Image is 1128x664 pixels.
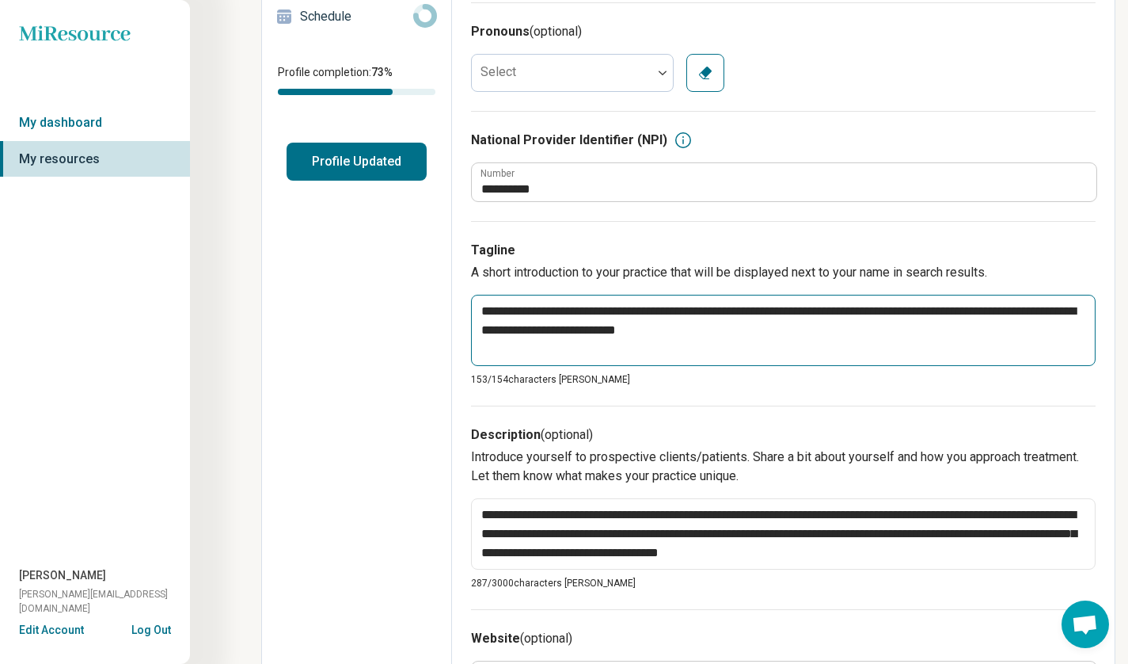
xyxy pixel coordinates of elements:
[471,448,1096,486] p: Introduce yourself to prospective clients/patients. Share a bit about yourself and how you approa...
[480,64,516,79] label: Select
[262,55,451,105] div: Profile completion:
[1062,601,1109,648] div: Open chat
[19,567,106,584] span: [PERSON_NAME]
[278,89,435,95] div: Profile completion
[471,263,1096,282] p: A short introduction to your practice that will be displayed next to your name in search results.
[520,631,572,646] span: (optional)
[480,169,515,178] label: Number
[471,576,1096,590] p: 287/ 3000 characters [PERSON_NAME]
[19,622,84,639] button: Edit Account
[471,629,1096,648] h3: Website
[471,131,667,150] h3: National Provider Identifier (NPI)
[371,66,393,78] span: 73 %
[530,24,582,39] span: (optional)
[287,143,427,181] button: Profile Updated
[131,622,171,635] button: Log Out
[19,587,190,616] span: [PERSON_NAME][EMAIL_ADDRESS][DOMAIN_NAME]
[471,241,1096,260] h3: Tagline
[471,425,1096,445] h3: Description
[541,427,593,442] span: (optional)
[471,22,1096,41] h3: Pronouns
[300,7,413,26] p: Schedule
[471,372,1096,387] p: 153/ 154 characters [PERSON_NAME]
